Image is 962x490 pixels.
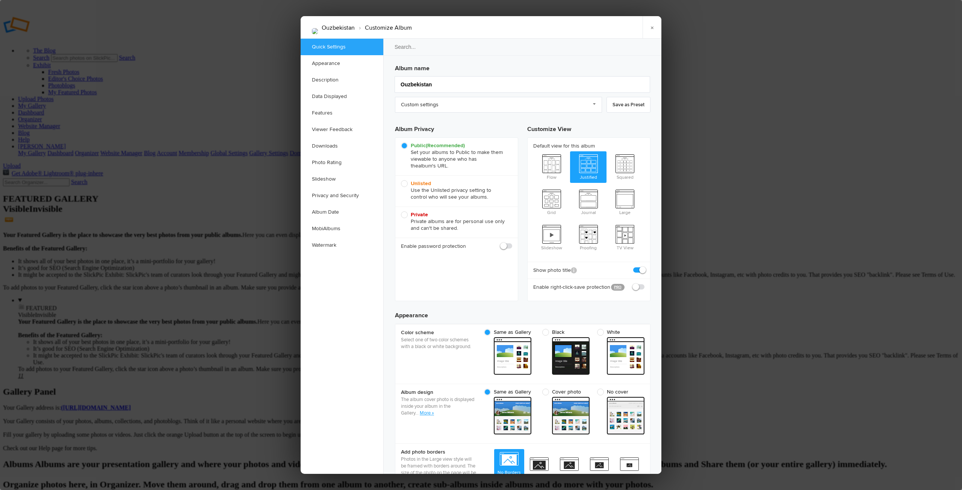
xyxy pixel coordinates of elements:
a: Description [301,72,383,88]
p: Select one of two color schemes with a black or white background. [401,336,476,350]
span: Squared [607,151,643,181]
a: Downloads [301,138,383,154]
img: Ouzbekistan24-220.jpg [312,28,318,34]
b: Public [411,142,465,149]
span: Same as Gallery [484,389,531,395]
span: White [597,329,641,336]
span: Large [607,187,643,217]
a: PRO [611,284,625,291]
p: Photos in the Large view style will be framed with borders around. The size of the photo on the p... [401,456,476,483]
span: Set your albums to Public to make them viewable to anyone who has the [401,142,508,169]
a: Save as Preset [607,97,650,113]
b: Unlisted [411,180,431,187]
span: Small [524,454,554,482]
span: album's URL. [418,163,448,169]
span: No cover [597,389,641,395]
a: Quick Settings [301,39,383,55]
span: Journal [570,187,607,217]
a: More » [420,410,434,416]
span: cover From gallery - light [494,397,531,434]
span: Cover photo [542,389,586,395]
li: Ouzbekistan [322,21,355,34]
span: Black [542,329,586,336]
span: No Borders (Full frame) [494,449,524,484]
a: Data Displayed [301,88,383,105]
b: Private [411,211,428,218]
span: cover From gallery - light [552,397,590,434]
a: Appearance [301,55,383,72]
h3: Appearance [395,305,650,320]
b: Add photo borders [401,448,476,456]
span: Same as Gallery [484,329,531,336]
b: Album design [401,389,476,396]
span: TV View [607,222,643,252]
a: Slideshow [301,171,383,187]
span: .. [416,410,420,416]
span: Slideshow [533,222,570,252]
b: Default view for this album [533,142,644,150]
span: Flow [533,151,570,181]
span: Proofing [570,222,607,252]
input: Search... [383,38,663,56]
a: × [643,16,661,39]
span: Justified [570,151,607,181]
h3: Album Privacy [395,119,518,137]
h3: Album name [395,61,650,73]
span: cover From gallery - light [607,397,644,434]
h3: Customize View [527,119,650,137]
a: Custom settings [395,97,602,113]
a: MobiAlbums [301,220,383,237]
li: Customize Album [355,21,412,34]
a: Album Date [301,204,383,220]
b: Enable password protection [401,243,466,250]
a: Watermark [301,237,383,253]
span: Medium [554,454,584,482]
span: Large [584,454,614,482]
b: Show photo title [533,267,577,274]
a: Features [301,105,383,121]
span: Grid [533,187,570,217]
a: Photo Rating [301,154,383,171]
span: Use the Unlisted privacy setting to control who will see your albums. [401,180,508,201]
b: Enable right-click-save protection [533,283,605,291]
a: Viewer Feedback [301,121,383,138]
p: The album cover photo is displayed inside your album in the Gallery. [401,396,476,416]
b: Color scheme [401,329,476,336]
span: X-Large [614,454,644,482]
span: Private albums are for personal use only and can't be shared. [401,211,508,232]
a: Privacy and Security [301,187,383,204]
i: (Recommended) [426,142,465,149]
